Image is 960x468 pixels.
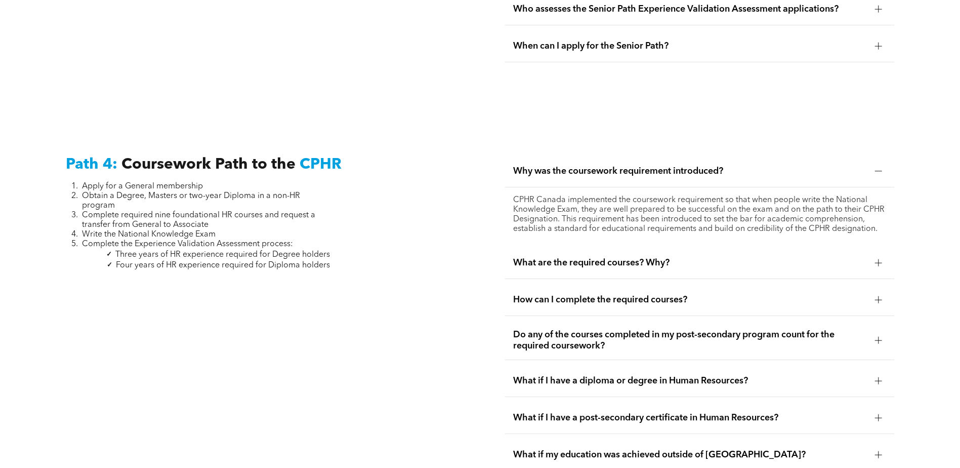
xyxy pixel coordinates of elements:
span: How can I complete the required courses? [513,294,867,305]
span: Obtain a Degree, Masters or two-year Diploma in a non-HR program [82,192,300,210]
span: What if my education was achieved outside of [GEOGRAPHIC_DATA]? [513,449,867,460]
span: Complete the Experience Validation Assessment process: [82,240,293,248]
span: What if I have a diploma or degree in Human Resources? [513,375,867,386]
span: What if I have a post-secondary certificate in Human Resources? [513,412,867,423]
span: What are the required courses? Why? [513,257,867,268]
span: Who assesses the Senior Path Experience Validation Assessment applications? [513,4,867,15]
span: When can I apply for the Senior Path? [513,41,867,52]
span: Write the National Knowledge Exam [82,230,216,239]
span: Why was the coursework requirement introduced? [513,166,867,177]
span: CPHR [300,157,342,172]
p: CPHR Canada implemented the coursework requirement so that when people write the National Knowled... [513,196,886,234]
span: Coursework Path to the [121,157,296,172]
span: Complete required nine foundational HR courses and request a transfer from General to Associate [82,211,315,229]
span: Four years of HR experience required for Diploma holders [116,261,330,269]
span: Three years of HR experience required for Degree holders [115,251,330,259]
span: Apply for a General membership [82,182,203,190]
span: Path 4: [66,157,117,172]
span: Do any of the courses completed in my post-secondary program count for the required coursework? [513,329,867,352]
